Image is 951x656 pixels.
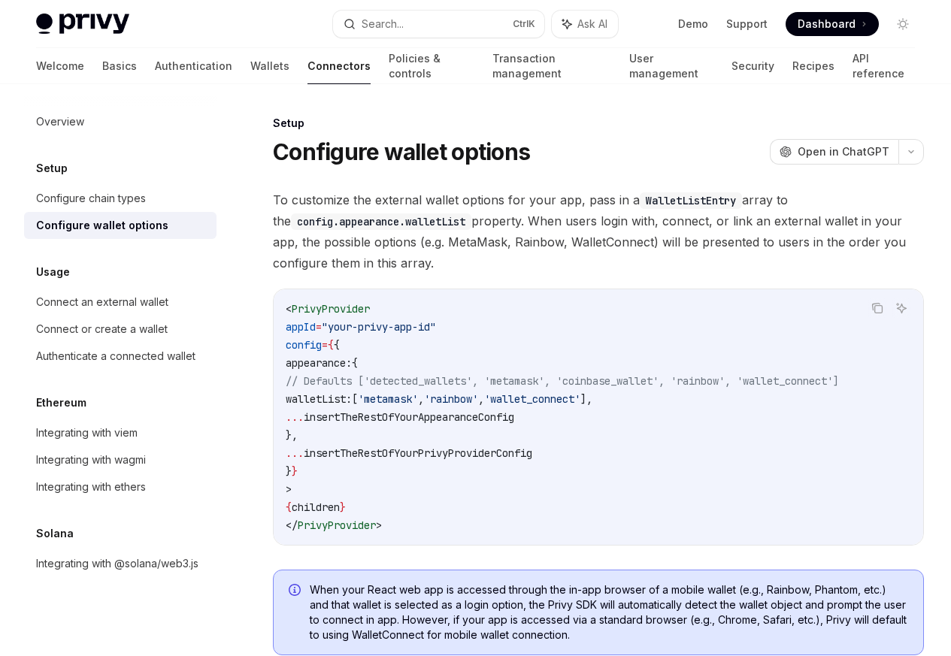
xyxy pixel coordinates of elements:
[24,185,217,212] a: Configure chain types
[358,392,418,406] span: 'metamask'
[629,48,713,84] a: User management
[291,213,471,230] code: config.appearance.walletList
[577,17,607,32] span: Ask AI
[352,392,358,406] span: [
[286,500,292,514] span: {
[24,108,217,135] a: Overview
[273,138,530,165] h1: Configure wallet options
[478,392,484,406] span: ,
[362,15,404,33] div: Search...
[36,451,146,469] div: Integrating with wagmi
[853,48,915,84] a: API reference
[770,139,898,165] button: Open in ChatGPT
[418,392,424,406] span: ,
[286,338,322,352] span: config
[273,116,924,131] div: Setup
[798,17,856,32] span: Dashboard
[24,446,217,473] a: Integrating with wagmi
[155,48,232,84] a: Authentication
[333,11,544,38] button: Search...CtrlK
[640,192,742,209] code: WalletListEntry
[36,159,68,177] h5: Setup
[36,216,168,234] div: Configure wallet options
[273,189,924,274] span: To customize the external wallet options for your app, pass in a array to the property. When user...
[868,298,887,318] button: Copy the contents from the code block
[310,582,908,642] span: When your React web app is accessed through the in-app browser of a mobile wallet (e.g., Rainbow,...
[891,12,915,36] button: Toggle dark mode
[102,48,137,84] a: Basics
[376,518,382,532] span: >
[678,17,708,32] a: Demo
[286,302,292,316] span: <
[286,356,352,370] span: appearance:
[580,392,592,406] span: ],
[286,320,316,334] span: appId
[286,464,292,478] span: }
[552,11,618,38] button: Ask AI
[492,48,611,84] a: Transaction management
[36,524,74,543] h5: Solana
[389,48,474,84] a: Policies & controls
[726,17,768,32] a: Support
[250,48,289,84] a: Wallets
[286,518,298,532] span: </
[298,518,376,532] span: PrivyProvider
[24,343,217,370] a: Authenticate a connected wallet
[36,189,146,207] div: Configure chain types
[286,428,298,442] span: },
[292,464,298,478] span: }
[304,446,532,460] span: insertTheRestOfYourPrivyProviderConfig
[24,473,217,500] a: Integrating with ethers
[36,263,70,281] h5: Usage
[798,144,889,159] span: Open in ChatGPT
[24,212,217,239] a: Configure wallet options
[328,338,334,352] span: {
[36,48,84,84] a: Welcome
[307,48,371,84] a: Connectors
[286,482,292,496] span: >
[340,500,346,514] span: }
[24,550,217,577] a: Integrating with @solana/web3.js
[786,12,879,36] a: Dashboard
[36,555,198,573] div: Integrating with @solana/web3.js
[286,446,304,460] span: ...
[36,293,168,311] div: Connect an external wallet
[513,18,535,30] span: Ctrl K
[304,410,514,424] span: insertTheRestOfYourAppearanceConfig
[24,289,217,316] a: Connect an external wallet
[292,500,340,514] span: children
[316,320,322,334] span: =
[334,338,340,352] span: {
[36,320,168,338] div: Connect or create a wallet
[36,478,146,496] div: Integrating with ethers
[892,298,911,318] button: Ask AI
[24,419,217,446] a: Integrating with viem
[36,347,195,365] div: Authenticate a connected wallet
[286,374,839,388] span: // Defaults ['detected_wallets', 'metamask', 'coinbase_wallet', 'rainbow', 'wallet_connect']
[424,392,478,406] span: 'rainbow'
[36,14,129,35] img: light logo
[36,113,84,131] div: Overview
[484,392,580,406] span: 'wallet_connect'
[322,320,436,334] span: "your-privy-app-id"
[292,302,370,316] span: PrivyProvider
[322,338,328,352] span: =
[36,394,86,412] h5: Ethereum
[286,410,304,424] span: ...
[289,584,304,599] svg: Info
[792,48,834,84] a: Recipes
[286,392,352,406] span: walletList:
[24,316,217,343] a: Connect or create a wallet
[352,356,358,370] span: {
[36,424,138,442] div: Integrating with viem
[731,48,774,84] a: Security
